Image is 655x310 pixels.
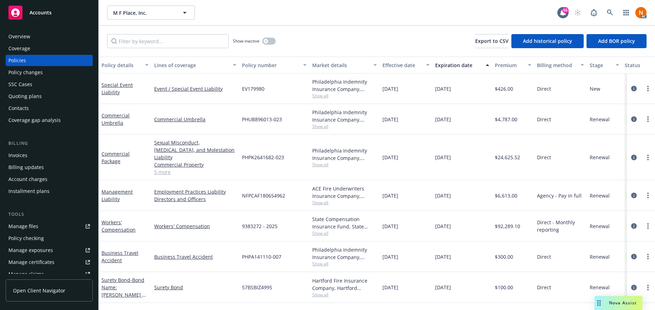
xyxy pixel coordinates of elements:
span: $24,625.52 [495,154,520,161]
div: Policy checking [8,233,44,244]
span: Direct [537,116,551,123]
a: Coverage [6,43,93,54]
a: Accounts [6,3,93,22]
div: Philadelphia Indemnity Insurance Company, [GEOGRAPHIC_DATA] Insurance Companies [312,246,377,261]
a: Commercial Property [154,161,236,168]
div: Invoices [8,150,27,161]
div: Lines of coverage [154,62,229,69]
a: Search [603,6,617,20]
button: Market details [309,57,380,73]
span: Show all [312,292,377,298]
button: Policy number [239,57,309,73]
a: circleInformation [630,252,638,261]
div: Expiration date [435,62,482,69]
a: more [644,115,652,123]
div: State Compensation Insurance Fund, State Compensation Insurance Fund (SCIF) [312,215,377,230]
button: Expiration date [432,57,492,73]
a: Commercial Umbrella [101,112,130,126]
span: [DATE] [382,116,398,123]
button: Billing method [534,57,587,73]
div: 55 [562,7,569,13]
div: Account charges [8,174,47,185]
span: PHPA141110-007 [242,253,281,260]
div: Billing method [537,62,576,69]
a: Policy changes [6,67,93,78]
a: Workers' Compensation [101,219,136,233]
span: [DATE] [382,222,398,230]
div: Philadelphia Indemnity Insurance Company, [GEOGRAPHIC_DATA] Insurance Companies [312,147,377,162]
div: Policy number [242,62,299,69]
a: Sexual Misconduct, [MEDICAL_DATA], and Molestation Liability [154,139,236,161]
a: Special Event Liability [101,82,133,96]
a: Management Liability [101,188,133,202]
span: [DATE] [382,253,398,260]
a: more [644,153,652,162]
div: Coverage gap analysis [8,115,61,126]
div: Philadelphia Indemnity Insurance Company, [GEOGRAPHIC_DATA] Insurance Companies [312,109,377,123]
a: SSC Cases [6,79,93,90]
span: PHPK2641682-023 [242,154,284,161]
div: Billing updates [8,162,44,173]
span: Show all [312,200,377,206]
a: Commercial Package [101,150,130,164]
span: Renewal [590,222,610,230]
a: Overview [6,31,93,42]
div: Market details [312,62,369,69]
a: more [644,222,652,230]
span: [DATE] [435,154,451,161]
a: Employment Practices Liability [154,188,236,195]
span: Renewal [590,253,610,260]
span: Open Client Navigator [13,287,65,294]
a: Start snowing [571,6,585,20]
span: Add historical policy [523,38,572,44]
span: EV179980 [242,85,264,92]
span: Show all [312,230,377,236]
span: Renewal [590,284,610,291]
a: circleInformation [630,222,638,230]
a: Billing updates [6,162,93,173]
a: Surety Bond [101,277,149,305]
a: Business Travel Accident [101,250,138,264]
input: Filter by keyword... [107,34,229,48]
div: Manage certificates [8,257,54,268]
button: Policy details [99,57,151,73]
a: Coverage gap analysis [6,115,93,126]
a: Commercial Umbrella [154,116,236,123]
div: SSC Cases [8,79,32,90]
div: Premium [495,62,524,69]
a: Business Travel Accident [154,253,236,260]
a: Surety Bond [154,284,236,291]
a: Workers' Compensation [154,222,236,230]
span: Renewal [590,154,610,161]
span: $4,787.00 [495,116,517,123]
span: $100.00 [495,284,513,291]
a: circleInformation [630,283,638,292]
div: Effective date [382,62,422,69]
span: $300.00 [495,253,513,260]
a: Event / Special Event Liability [154,85,236,92]
a: Manage certificates [6,257,93,268]
span: [DATE] [435,253,451,260]
a: circleInformation [630,115,638,123]
span: $92,289.10 [495,222,520,230]
div: Manage files [8,221,38,232]
a: more [644,252,652,261]
div: Drag to move [595,296,603,310]
div: Hartford Fire Insurance Company, Hartford Insurance Group [312,277,377,292]
span: [DATE] [435,192,451,199]
button: Export to CSV [475,34,509,48]
a: Quoting plans [6,91,93,102]
span: Export to CSV [475,38,509,44]
a: circleInformation [630,153,638,162]
span: Manage exposures [6,245,93,256]
a: more [644,191,652,200]
div: ACE Fire Underwriters Insurance Company, Chubb Group, CRC Group [312,185,377,200]
span: Direct [537,253,551,260]
div: Stage [590,62,611,69]
div: Manage exposures [8,245,53,256]
span: Agency - Pay in full [537,192,582,199]
div: Policy details [101,62,141,69]
span: Show inactive [233,38,260,44]
span: [DATE] [382,85,398,92]
span: Direct [537,284,551,291]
